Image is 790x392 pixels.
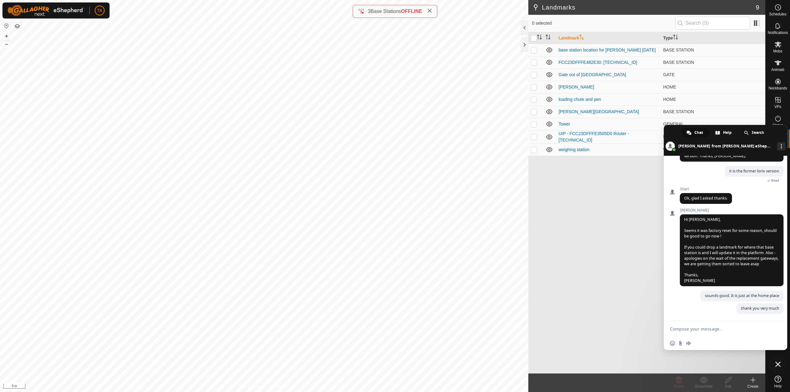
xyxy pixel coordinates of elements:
span: Notifications [768,31,788,35]
span: Schedules [769,12,786,16]
span: 3 [368,9,371,14]
span: VPs [774,105,781,109]
a: Contact Us [270,384,289,390]
div: Chat [681,128,709,137]
span: Audio message [686,341,691,346]
p-sorticon: Activate to sort [537,35,542,40]
span: Help [774,384,782,388]
th: Landmark [556,32,661,44]
span: BASE STATION [663,60,694,65]
span: GENERAL [663,122,684,126]
div: Help [710,128,738,137]
span: it is the former lorix version [729,168,779,174]
input: Search (S) [675,17,750,30]
span: Help [723,128,732,137]
span: Read [771,178,779,183]
button: + [3,32,10,40]
span: Neckbands [768,86,787,90]
span: BASE STATION [663,134,694,139]
span: TA [97,7,102,14]
button: – [3,40,10,48]
a: Tower [559,122,570,126]
a: base station location for [PERSON_NAME] [DATE] [559,47,656,52]
h2: Landmarks [532,4,756,11]
div: Edit [716,384,741,389]
div: Close chat [769,355,787,373]
span: 9 [756,3,759,12]
th: Type [661,32,765,44]
a: weighing station [559,147,589,152]
span: sounds good. It is just at the home place [705,293,779,298]
p-sorticon: Activate to sort [579,35,584,40]
span: GATE [663,72,675,77]
span: Delete [674,384,684,389]
span: Sharl [680,187,732,191]
button: Map Layers [14,23,21,30]
a: [PERSON_NAME] [559,85,594,89]
span: WEIGH [663,147,678,152]
div: Search [738,128,770,137]
span: Search [752,128,764,137]
a: FCC23DFFFE482E30: [TECHNICAL_ID] [559,60,637,65]
div: Create [741,384,765,389]
a: loading chute and pen [559,97,601,102]
a: Privacy Policy [240,384,263,390]
span: Chat [694,128,703,137]
a: [PERSON_NAME][GEOGRAPHIC_DATA] [559,109,639,114]
span: BASE STATION [663,109,694,114]
div: Show/Hide [691,384,716,389]
span: 0 selected [532,20,675,27]
span: Base Stations [371,9,401,14]
a: UIP - FCC23DFFFE3505D0 Router - [TECHNICAL_ID] [559,131,629,142]
span: Ok, glad I asked thanks. [684,196,728,201]
a: Help [766,373,790,390]
span: Send a file [678,341,683,346]
textarea: Compose your message... [670,326,767,332]
div: More channels [777,142,785,151]
span: Animals [771,68,784,72]
span: [PERSON_NAME] [680,208,784,213]
span: OFFLINE [401,9,422,14]
span: HOME [663,85,676,89]
span: HOME [663,97,676,102]
span: Hi [PERSON_NAME], Seems it was factory reset for some reason, should be good to go now ! If you c... [684,217,779,283]
img: Gallagher Logo [7,5,85,16]
p-sorticon: Activate to sort [546,35,551,40]
a: Gate out of [GEOGRAPHIC_DATA] [559,72,626,77]
p-sorticon: Activate to sort [673,35,678,40]
span: Mobs [773,49,782,53]
span: Insert an emoji [670,341,675,346]
span: BASE STATION [663,47,694,52]
button: Reset Map [3,22,10,30]
span: thank you very much [741,306,779,311]
span: Status [772,123,783,127]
